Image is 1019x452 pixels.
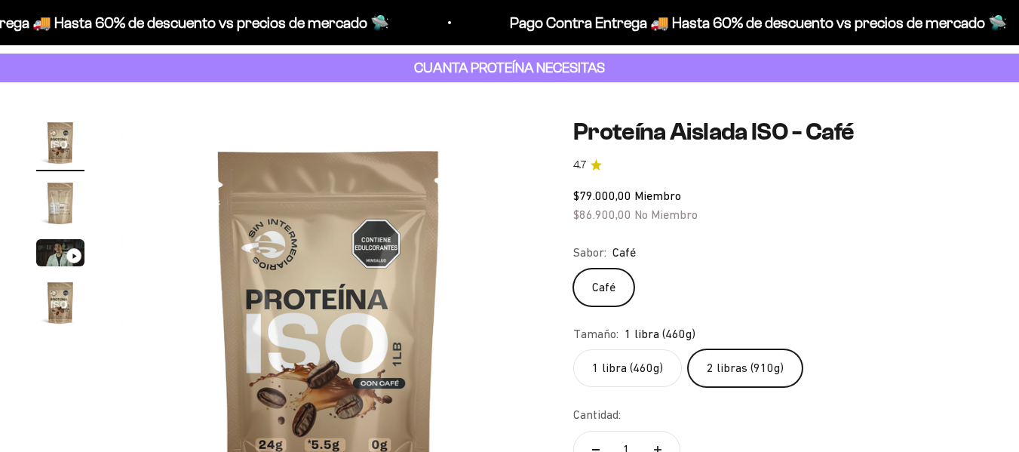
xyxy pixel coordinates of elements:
a: 4.74.7 de 5.0 estrellas [573,157,983,174]
span: 1 libra (460g) [625,324,695,344]
label: Cantidad: [573,405,621,425]
button: Ir al artículo 2 [36,179,84,232]
img: Proteína Aislada ISO - Café [36,118,84,167]
legend: Tamaño: [573,324,618,344]
span: 4.7 [573,157,586,174]
legend: Sabor: [573,243,606,263]
span: $86.900,00 [573,208,631,221]
span: Miembro [634,189,681,202]
button: Ir al artículo 1 [36,118,84,171]
strong: CUANTA PROTEÍNA NECESITAS [414,60,605,75]
p: Pago Contra Entrega 🚚 Hasta 60% de descuento vs precios de mercado 🛸 [510,11,1007,35]
img: Proteína Aislada ISO - Café [36,179,84,227]
h1: Proteína Aislada ISO - Café [573,118,983,145]
img: Proteína Aislada ISO - Café [36,278,84,327]
button: Ir al artículo 4 [36,278,84,331]
button: Ir al artículo 3 [36,239,84,271]
span: Café [612,243,636,263]
span: No Miembro [634,208,698,221]
span: $79.000,00 [573,189,631,202]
